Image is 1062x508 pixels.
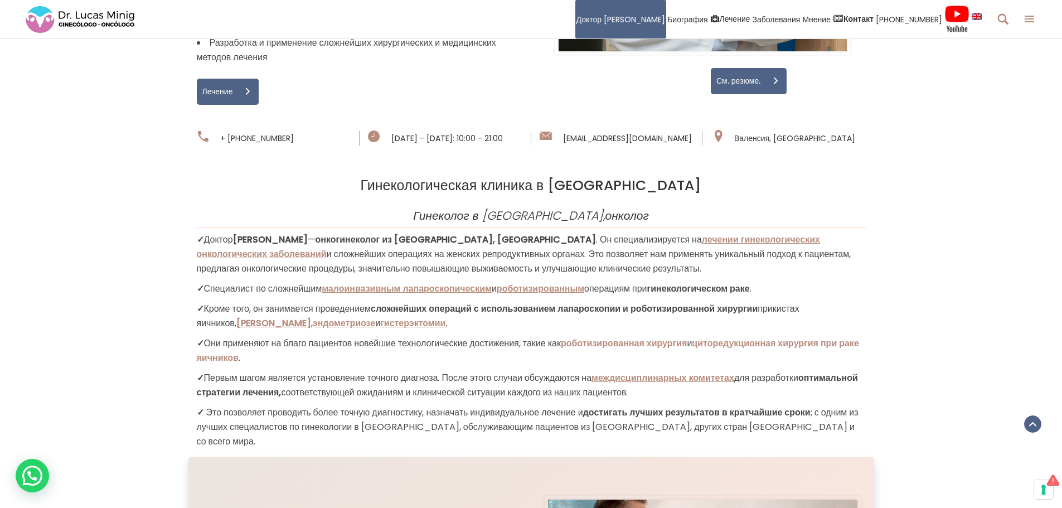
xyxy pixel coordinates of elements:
[667,13,707,25] font: Биография
[236,317,311,330] a: [PERSON_NAME]
[235,317,236,330] font: ,
[802,13,831,25] font: Мнение
[197,302,799,330] font: кистах яичников
[944,5,969,33] img: Видеоролики YouTube по гинекологии
[220,134,294,142] a: + [PHONE_NUMBER]
[202,86,233,97] font: Лечение
[233,233,308,246] font: [PERSON_NAME]
[316,233,596,246] font: онкогинеколог из [GEOGRAPHIC_DATA], [GEOGRAPHIC_DATA]
[197,233,820,260] a: лечении гинекологических онкологических заболеваний
[734,134,855,142] a: Валенсия, [GEOGRAPHIC_DATA]
[380,317,448,330] a: гистерэктомии.
[413,207,605,224] font: Гинеколог в [GEOGRAPHIC_DATA],
[716,75,760,86] font: См. резюме.
[972,13,982,20] img: английский язык
[197,248,851,275] font: и сложнейших операциях на женских репродуктивных органах. Это позволяет нам применять уникальный ...
[758,302,773,315] font: при
[197,337,204,350] font: ✓
[563,133,692,144] font: [EMAIL_ADDRESS][DOMAIN_NAME]
[576,13,666,25] font: Доктор [PERSON_NAME]
[563,134,692,142] a: [EMAIL_ADDRESS][DOMAIN_NAME]
[313,317,375,330] a: эндометриозе
[492,282,497,295] font: и
[687,337,692,350] font: и
[583,406,811,419] font: достигать лучших результатов в кратчайшие сроки
[197,36,496,64] font: Разработка и применение сложнейших хирургических и медицинских методов лечения
[204,282,322,295] font: Специалист по сложнейшим
[734,133,855,144] font: Валенсия, [GEOGRAPHIC_DATA]
[720,13,750,25] font: Лечение
[204,302,371,315] font: Кроме того, он занимается проведением
[197,337,859,364] a: циторедукционная хирургия при раке яичников
[206,406,583,419] font: Это позволяет проводить более точную диагностику, назначать индивидуальное лечение и
[197,406,204,419] font: ✓
[361,176,702,195] font: Гинекологическая клиника в [GEOGRAPHIC_DATA]
[204,233,233,246] font: Доктор
[204,371,592,384] font: Первым шагом является установление точного диагноза. После этого случаи обсуждаются на
[753,13,801,25] font: Заболевания
[734,371,798,384] font: для разработки
[239,351,240,364] font: .
[843,13,874,25] font: Контакт
[750,282,751,295] font: .
[647,282,750,295] font: гинекологическом раке
[197,371,204,384] font: ✓
[322,282,492,295] a: малоинвазивным лапароскопическим
[391,133,503,144] font: [DATE] - [DATE]: 10:00 - 21:00
[204,337,561,350] font: Они применяют на благо пациентов новейшие технологические достижения, такие как
[371,302,758,315] font: сложнейших операций с использованием лапароскопии и роботизированной хирургии
[591,371,734,384] a: междисциплинарных комитетах
[220,133,294,144] font: + [PHONE_NUMBER]
[197,79,259,105] a: Лечение
[876,13,942,25] font: [PHONE_NUMBER]
[197,282,204,295] font: ✓
[375,317,380,330] font: и
[311,317,313,330] font: ,
[605,207,649,224] a: онколог
[596,233,702,246] font: . Он специализируется на
[197,371,858,399] font: оптимальной стратегии лечения,
[197,302,204,315] font: ✓
[281,386,628,399] font: соответствующей ожиданиям и клинической ситуации каждого из наших пациентов.
[308,233,316,246] font: —
[711,68,787,94] a: См. резюме.
[584,282,647,295] font: операциям при
[561,337,687,350] a: роботизированная хирургия
[197,233,204,246] font: ✓
[497,282,584,295] a: роботизированным
[197,406,859,448] font: ; с одним из лучших специалистов по гинекологии в [GEOGRAPHIC_DATA], обслуживающим пациентов из [...
[16,459,49,492] div: WhatsApp-контакт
